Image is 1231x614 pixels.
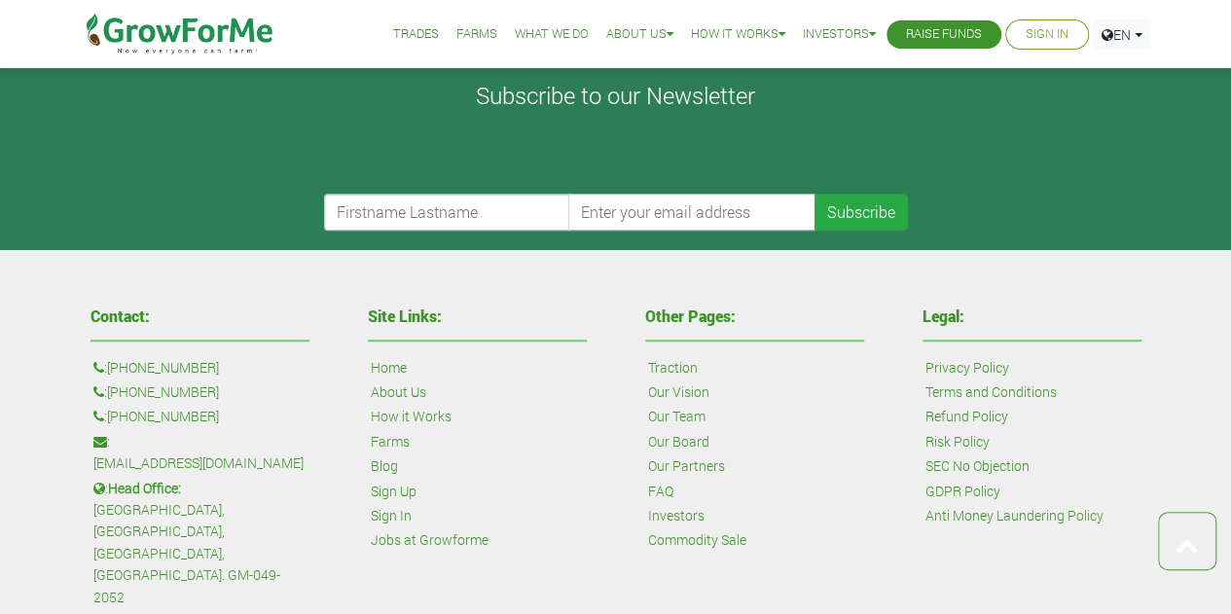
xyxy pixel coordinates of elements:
[107,381,219,403] a: [PHONE_NUMBER]
[648,529,746,551] a: Commodity Sale
[648,431,709,452] a: Our Board
[107,357,219,379] a: [PHONE_NUMBER]
[648,406,706,427] a: Our Team
[93,357,307,379] p: :
[371,529,489,551] a: Jobs at Growforme
[107,406,219,427] a: [PHONE_NUMBER]
[691,24,785,45] a: How it Works
[371,481,416,502] a: Sign Up
[93,431,307,475] p: :
[815,194,908,231] button: Subscribe
[371,505,412,526] a: Sign In
[1026,24,1068,45] a: Sign In
[456,24,497,45] a: Farms
[803,24,876,45] a: Investors
[925,481,1000,502] a: GDPR Policy
[393,24,439,45] a: Trades
[91,308,309,324] h4: Contact:
[925,357,1009,379] a: Privacy Policy
[324,194,571,231] input: Firstname Lastname
[93,381,307,403] p: :
[645,308,864,324] h4: Other Pages:
[648,455,725,477] a: Our Partners
[371,381,426,403] a: About Us
[568,194,815,231] input: Enter your email address
[1093,19,1151,50] a: EN
[925,406,1008,427] a: Refund Policy
[368,308,587,324] h4: Site Links:
[925,455,1030,477] a: SEC No Objection
[606,24,673,45] a: About Us
[925,505,1104,526] a: Anti Money Laundering Policy
[648,357,698,379] a: Traction
[371,357,407,379] a: Home
[648,481,673,502] a: FAQ
[93,452,304,474] a: [EMAIL_ADDRESS][DOMAIN_NAME]
[324,118,620,194] iframe: reCAPTCHA
[371,406,452,427] a: How it Works
[906,24,982,45] a: Raise Funds
[371,455,398,477] a: Blog
[648,381,709,403] a: Our Vision
[925,381,1057,403] a: Terms and Conditions
[925,431,990,452] a: Risk Policy
[108,479,181,497] b: Head Office:
[371,431,410,452] a: Farms
[93,478,307,608] p: : [GEOGRAPHIC_DATA], [GEOGRAPHIC_DATA], [GEOGRAPHIC_DATA], [GEOGRAPHIC_DATA]. GM-049-2052
[515,24,589,45] a: What We Do
[24,82,1207,110] h4: Subscribe to our Newsletter
[93,406,307,427] p: :
[648,505,705,526] a: Investors
[923,308,1141,324] h4: Legal:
